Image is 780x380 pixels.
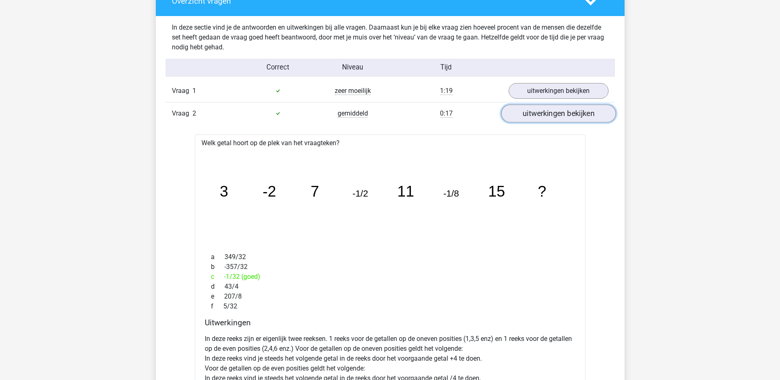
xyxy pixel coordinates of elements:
[509,83,609,99] a: uitwerkingen bekijken
[220,183,228,200] tspan: 3
[352,188,368,199] tspan: -1/2
[398,183,414,200] tspan: 11
[205,292,576,301] div: 207/8
[211,282,225,292] span: d
[440,87,453,95] span: 1:19
[310,183,319,200] tspan: 7
[211,262,225,272] span: b
[444,188,459,199] tspan: -1/8
[192,109,196,117] span: 2
[211,252,225,262] span: a
[205,252,576,262] div: 349/32
[263,183,276,200] tspan: -2
[338,109,368,118] span: gemiddeld
[166,23,615,52] div: In deze sectie vind je de antwoorden en uitwerkingen bij alle vragen. Daarnaast kun je bij elke v...
[241,63,315,73] div: Correct
[172,109,192,118] span: Vraag
[488,183,505,200] tspan: 15
[172,86,192,96] span: Vraag
[390,63,502,73] div: Tijd
[211,292,224,301] span: e
[315,63,390,73] div: Niveau
[192,87,196,95] span: 1
[205,272,576,282] div: -1/32 (goed)
[211,301,223,311] span: f
[335,87,371,95] span: zeer moeilijk
[211,272,224,282] span: c
[501,104,616,123] a: uitwerkingen bekijken
[205,262,576,272] div: -357/32
[205,301,576,311] div: 5/32
[440,109,453,118] span: 0:17
[205,282,576,292] div: 43/4
[538,183,547,200] tspan: ?
[205,318,576,327] h4: Uitwerkingen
